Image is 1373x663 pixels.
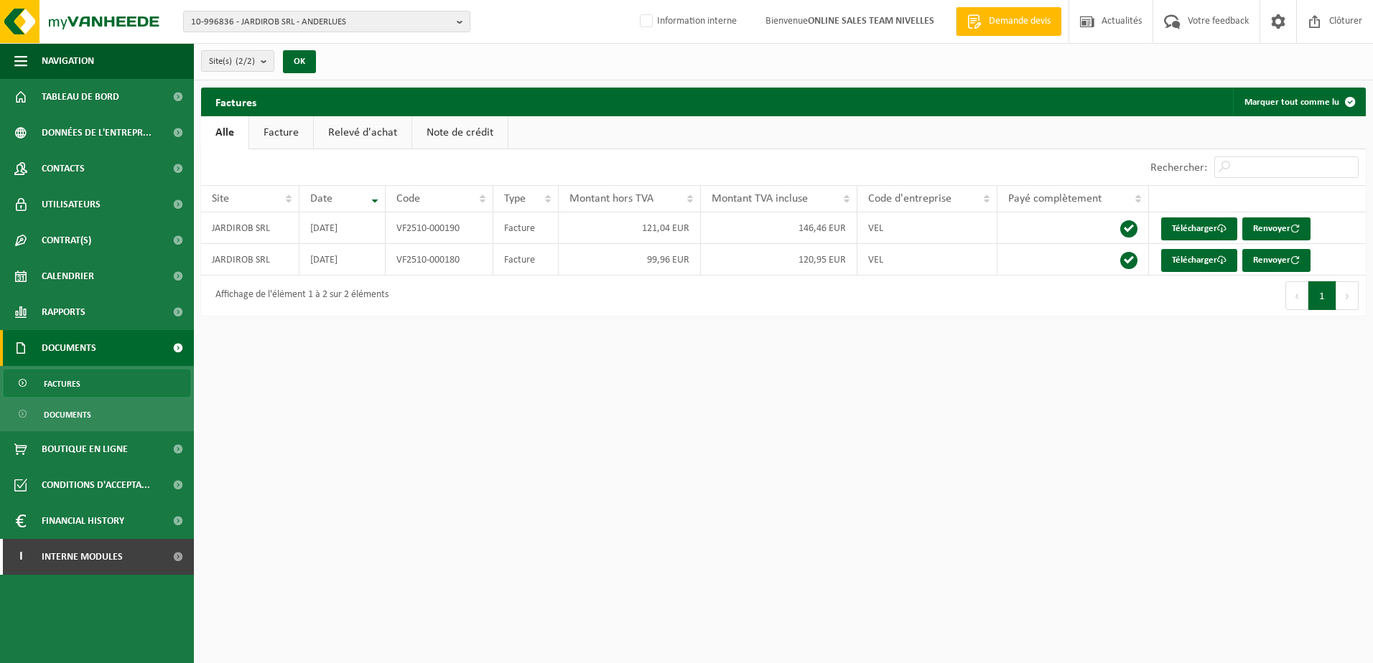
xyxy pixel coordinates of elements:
[1008,193,1102,204] span: Payé complètement
[4,400,190,428] a: Documents
[4,370,190,397] a: Factures
[1150,162,1207,174] label: Rechercher:
[209,51,255,72] span: Site(s)
[42,503,124,539] span: Financial History
[386,244,493,276] td: VF2510-000180
[868,193,951,204] span: Code d'entreprise
[701,244,857,276] td: 120,95 EUR
[1161,249,1237,272] a: Télécharger
[1308,281,1336,310] button: 1
[493,244,559,276] td: Facture
[42,431,128,467] span: Boutique en ligne
[201,212,299,244] td: JARDIROB SRL
[42,330,96,366] span: Documents
[396,193,420,204] span: Code
[42,467,150,503] span: Conditions d'accepta...
[310,193,332,204] span: Date
[201,116,248,149] a: Alle
[249,116,313,149] a: Facture
[42,294,85,330] span: Rapports
[201,88,271,116] h2: Factures
[1242,217,1311,240] button: Renvoyer
[1233,88,1364,116] button: Marquer tout comme lu
[299,212,386,244] td: [DATE]
[1336,281,1359,310] button: Next
[42,115,152,151] span: Données de l'entrepr...
[14,539,27,575] span: I
[191,11,451,33] span: 10-996836 - JARDIROB SRL - ANDERLUES
[208,283,388,309] div: Affichage de l'élément 1 à 2 sur 2 éléments
[212,193,229,204] span: Site
[201,244,299,276] td: JARDIROB SRL
[299,244,386,276] td: [DATE]
[985,14,1054,29] span: Demande devis
[808,16,934,27] strong: ONLINE SALES TEAM NIVELLES
[857,244,997,276] td: VEL
[956,7,1061,36] a: Demande devis
[42,539,123,575] span: Interne modules
[559,212,700,244] td: 121,04 EUR
[1285,281,1308,310] button: Previous
[44,401,91,428] span: Documents
[42,258,94,294] span: Calendrier
[42,222,91,258] span: Contrat(s)
[42,187,101,222] span: Utilisateurs
[637,11,737,32] label: Information interne
[493,212,559,244] td: Facture
[42,79,119,115] span: Tableau de bord
[412,116,508,149] a: Note de crédit
[1242,249,1311,272] button: Renvoyer
[314,116,411,149] a: Relevé d'achat
[42,43,94,79] span: Navigation
[183,11,470,32] button: 10-996836 - JARDIROB SRL - ANDERLUES
[569,193,653,204] span: Montant hors TVA
[1161,217,1237,240] a: Télécharger
[504,193,526,204] span: Type
[283,50,316,73] button: OK
[386,212,493,244] td: VF2510-000190
[236,57,255,66] count: (2/2)
[712,193,808,204] span: Montant TVA incluse
[42,151,85,187] span: Contacts
[559,244,700,276] td: 99,96 EUR
[701,212,857,244] td: 146,46 EUR
[857,212,997,244] td: VEL
[201,50,274,72] button: Site(s)(2/2)
[44,370,80,398] span: Factures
